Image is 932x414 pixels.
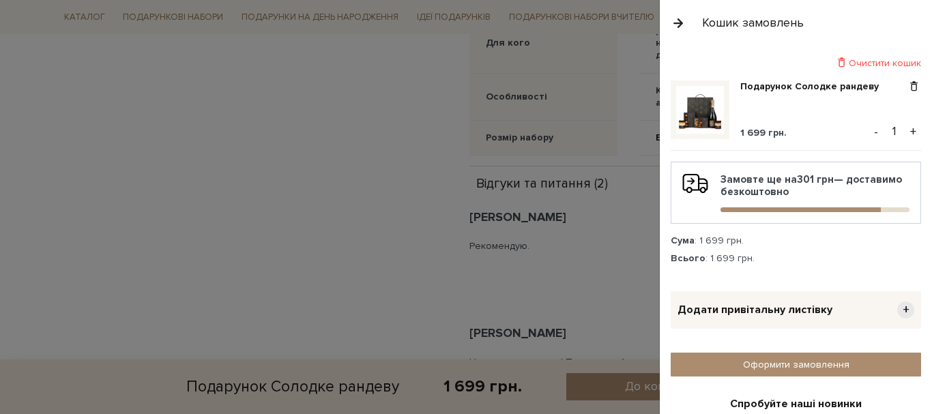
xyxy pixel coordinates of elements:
[671,235,921,247] div: : 1 699 грн.
[869,121,883,142] button: -
[678,303,832,317] span: Додати привітальну листівку
[671,252,705,264] strong: Всього
[905,121,921,142] button: +
[671,353,921,376] a: Оформити замовлення
[671,235,695,246] strong: Сума
[679,397,913,411] div: Спробуйте наші новинки
[740,80,889,93] a: Подарунок Солодке рандеву
[682,173,909,212] div: Замовте ще на — доставимо безкоштовно
[676,86,724,134] img: Подарунок Солодке рандеву
[897,301,914,319] span: +
[740,127,787,138] span: 1 699 грн.
[797,173,834,186] b: 301 грн
[671,57,921,70] div: Очистити кошик
[702,15,804,31] div: Кошик замовлень
[671,252,921,265] div: : 1 699 грн.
